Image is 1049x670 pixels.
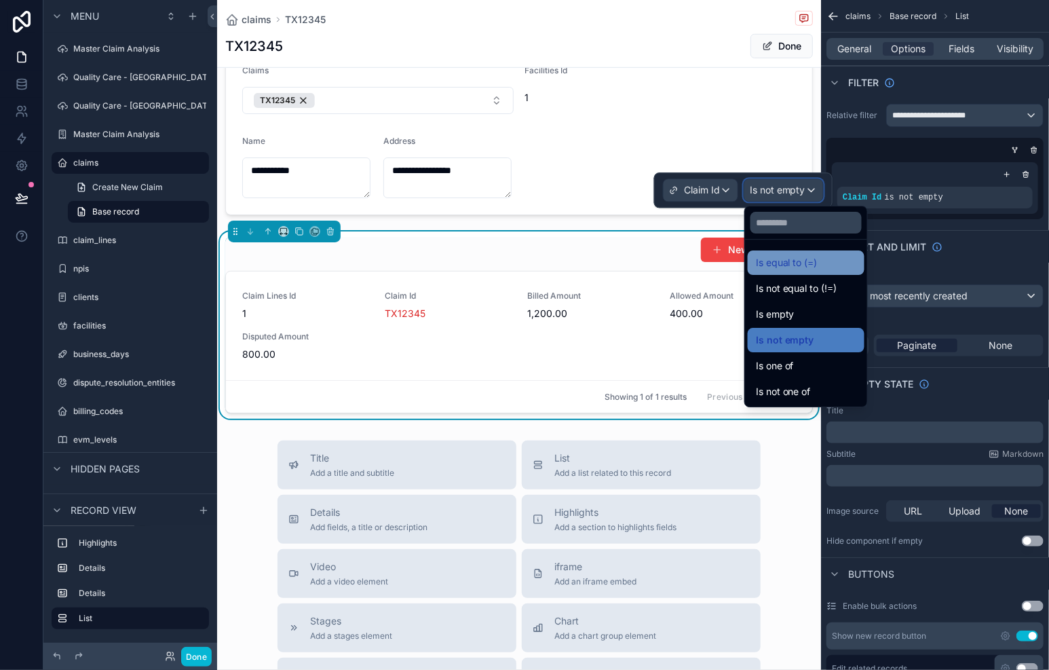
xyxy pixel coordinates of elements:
span: Add a list related to this record [554,468,671,479]
span: Add a title and subtitle [310,468,394,479]
label: Quality Care - [GEOGRAPHIC_DATA] [73,100,216,111]
div: Show new record button [832,631,926,641]
span: Video [310,560,388,574]
a: claims [52,152,209,174]
span: Buttons [848,567,894,581]
a: claim_lines [52,229,209,251]
span: Is not equal to (!=) [756,280,837,297]
button: Done [181,647,212,667]
label: Details [79,588,204,599]
a: TX12345 [285,13,326,26]
a: billing_codes [52,401,209,422]
button: iframeAdd an iframe embed [522,549,761,598]
a: Quality Care - [GEOGRAPHIC_DATA] [52,67,209,88]
button: TitleAdd a title and subtitle [278,441,516,489]
span: General [838,42,872,56]
span: List [554,451,671,465]
span: Empty state [848,377,913,391]
span: Claim Id [843,193,882,202]
a: claims [225,13,271,26]
a: Master Claim Analysis [52,38,209,60]
a: My Profile [52,489,209,510]
a: evm_levels [52,429,209,451]
span: Add a video element [310,576,388,587]
a: npis [52,258,209,280]
span: Hidden pages [71,462,140,476]
span: Is not empty [756,332,814,348]
span: Sort And Limit [848,240,926,254]
span: Is one of [756,358,794,374]
label: evm_levels [73,434,206,445]
span: Record view [71,504,136,517]
span: iframe [554,560,636,574]
span: claims [845,11,871,22]
label: billing_codes [73,406,206,417]
span: 1,200.00 [527,307,653,320]
span: Base record [92,206,139,217]
span: Options [891,42,926,56]
label: Highlights [79,538,204,548]
span: Visibility [997,42,1034,56]
span: is not empty [885,193,943,202]
label: Master Claim Analysis [73,43,206,54]
label: facilities [73,320,206,331]
label: Relative filter [826,110,881,121]
span: Paginate [898,339,937,352]
span: 400.00 [670,307,796,320]
span: Stages [310,614,392,628]
label: Enable bulk actions [843,601,917,612]
span: Title [310,451,394,465]
span: None [1005,504,1029,518]
span: Base record [890,11,936,22]
a: Quality Care - [GEOGRAPHIC_DATA] [52,95,209,117]
span: Is equal to (=) [756,255,818,271]
a: dispute_resolution_entities [52,372,209,394]
div: scrollable content [43,526,217,643]
span: Filter [848,76,879,90]
label: Subtitle [826,449,856,460]
label: Image source [826,506,881,517]
span: 1 [242,307,368,320]
a: TX12345 [385,307,425,320]
a: Claim Lines Id1Claim IdTX12345Billed Amount1,200.00Allowed Amount400.00Disputed Amount800.00 [226,272,812,380]
label: dispute_resolution_entities [73,377,206,388]
a: Markdown [989,449,1044,460]
span: 800.00 [242,348,368,361]
label: clients [73,292,206,303]
a: Create New Claim [68,176,209,198]
span: Disputed Amount [242,331,368,342]
span: Billed Amount [527,291,653,301]
button: Default: most recently created [826,284,1044,308]
span: List [955,11,969,22]
a: Master Claim Analysis [52,124,209,145]
span: Allowed Amount [670,291,796,301]
a: facilities [52,315,209,337]
span: Markdown [1002,449,1044,460]
label: Master Claim Analysis [73,129,206,140]
label: claims [73,157,201,168]
button: Done [750,34,813,58]
button: ChartAdd a chart group element [522,603,761,652]
button: VideoAdd a video element [278,549,516,598]
span: Upload [949,504,981,518]
label: claim_lines [73,235,206,246]
span: Is empty [756,306,795,322]
a: clients [52,286,209,308]
span: Chart [554,614,656,628]
span: Claim Lines Id [242,291,368,301]
span: Menu [71,10,99,23]
button: New claim_lines [701,238,813,262]
span: claims [242,13,271,26]
span: Add fields, a title or description [310,522,427,533]
label: Quality Care - [GEOGRAPHIC_DATA] [73,72,216,83]
div: scrollable content [826,465,1044,487]
span: Claim Id [385,291,511,301]
span: Add a section to highlights fields [554,522,676,533]
h1: TX12345 [225,37,283,56]
div: Hide component if empty [826,536,923,546]
button: StagesAdd a stages element [278,603,516,652]
span: Default: most recently created [833,290,968,301]
span: Add an iframe embed [554,576,636,587]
